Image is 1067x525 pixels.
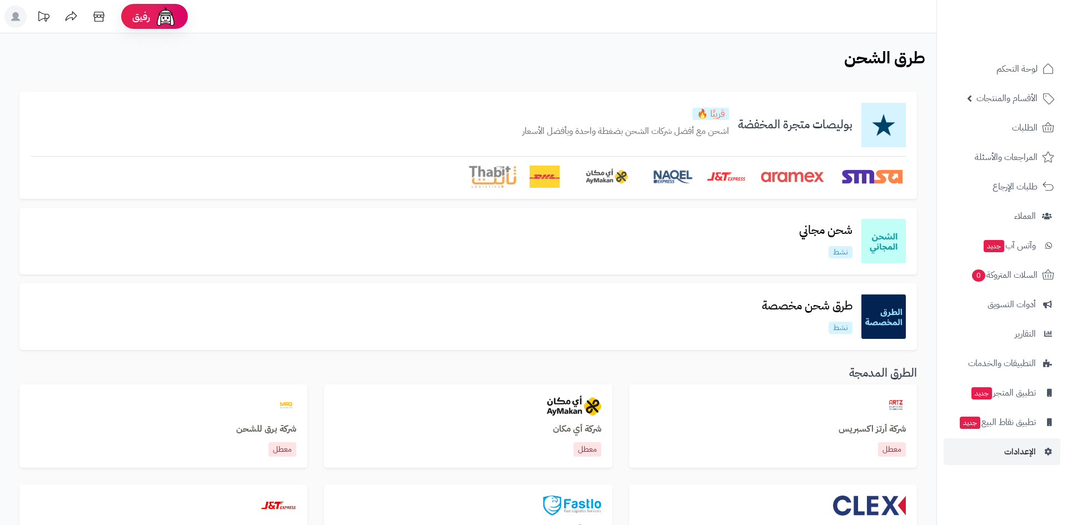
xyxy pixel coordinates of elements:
a: أدوات التسويق [944,291,1060,318]
img: SMSA [839,166,906,188]
a: لوحة التحكم [944,56,1060,82]
img: Thabit [469,166,516,188]
a: طرق شحن مخصصةنشط [753,299,861,333]
a: التقارير [944,321,1060,347]
a: وآتس آبجديد [944,232,1060,259]
img: barq [276,396,296,416]
a: السلات المتروكة0 [944,262,1060,288]
p: معطل [268,442,296,457]
a: المراجعات والأسئلة [944,144,1060,171]
span: السلات المتروكة [971,267,1038,283]
span: التطبيقات والخدمات [968,356,1036,371]
a: طلبات الإرجاع [944,173,1060,200]
span: الأقسام والمنتجات [976,91,1038,106]
a: الطلبات [944,114,1060,141]
span: التقارير [1015,326,1036,342]
span: طلبات الإرجاع [993,179,1038,194]
p: اشحن مع أفضل شركات الشحن بضغطة واحدة وبأفضل الأسعار [522,125,729,138]
span: المراجعات والأسئلة [975,149,1038,165]
a: تطبيق نقاط البيعجديد [944,409,1060,436]
a: artzexpressشركة أرتز اكسبريسمعطل [629,384,917,468]
a: barqشركة برق للشحنمعطل [19,384,307,468]
span: جديد [960,417,980,429]
span: العملاء [1014,208,1036,224]
b: طرق الشحن [844,45,925,70]
a: aymakanشركة أي مكانمعطل [324,384,612,468]
a: العملاء [944,203,1060,229]
img: aymakan [547,396,601,416]
span: وآتس آب [983,238,1036,253]
h3: شركة أي مكان [335,424,601,434]
h3: الطرق المدمجة [19,367,917,379]
p: نشط [829,246,852,258]
span: الطلبات [1012,120,1038,136]
img: artzexpress [886,396,906,416]
p: قريبًا 🔥 [692,108,729,120]
span: تطبيق نقاط البيع [959,414,1036,430]
p: معطل [574,442,601,457]
img: Naqel [653,166,693,188]
span: لوحة التحكم [996,61,1038,77]
span: رفيق [132,10,150,23]
img: jt [261,496,296,516]
img: J&T Express [706,166,746,188]
h3: شركة برق للشحن [31,424,296,434]
a: تطبيق المتجرجديد [944,379,1060,406]
a: الإعدادات [944,438,1060,465]
span: تطبيق المتجر [970,385,1036,401]
a: التطبيقات والخدمات [944,350,1060,377]
p: نشط [829,322,852,334]
img: ai-face.png [154,6,177,28]
img: AyMakan [573,166,640,188]
span: جديد [984,240,1004,252]
h3: طرق شحن مخصصة [753,299,861,312]
h3: بوليصات متجرة المخفضة [729,118,861,131]
span: أدوات التسويق [988,297,1036,312]
span: جديد [971,387,992,399]
img: clex [833,496,906,516]
img: fastlo [543,496,601,516]
span: الإعدادات [1004,444,1036,459]
a: شحن مجانينشط [790,224,861,258]
p: معطل [878,442,906,457]
a: تحديثات المنصة [29,6,57,31]
img: Aramex [759,166,826,188]
img: DHL [530,166,559,188]
span: 0 [972,269,985,282]
h3: شركة أرتز اكسبريس [640,424,906,434]
h3: شحن مجاني [790,224,861,237]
